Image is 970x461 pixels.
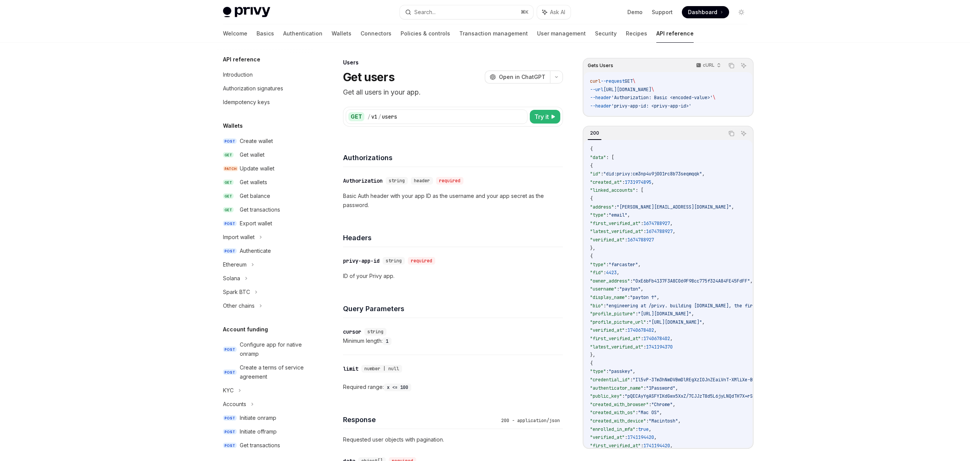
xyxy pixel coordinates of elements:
[240,164,274,173] div: Update wallet
[625,237,627,243] span: :
[649,319,702,325] span: "[URL][DOMAIN_NAME]"
[343,435,563,444] p: Requested user objects with pagination.
[603,87,651,93] span: [URL][DOMAIN_NAME]
[590,95,611,101] span: --header
[635,187,643,193] span: : [
[590,410,635,416] span: "created_with_os"
[659,410,662,416] span: ,
[343,59,563,66] div: Users
[401,24,450,43] a: Policies & controls
[588,129,601,138] div: 200
[240,191,270,201] div: Get balance
[534,112,549,121] span: Try it
[590,262,606,268] span: "type"
[217,134,314,148] a: POSTCreate wallet
[646,228,673,235] span: 1674788927
[590,253,593,259] span: {
[223,221,237,226] span: POST
[673,228,675,235] span: ,
[625,434,627,440] span: :
[348,112,364,121] div: GET
[635,426,638,432] span: :
[713,95,715,101] span: \
[223,152,234,158] span: GET
[702,171,705,177] span: ,
[590,402,649,408] span: "created_with_browser"
[389,178,405,184] span: string
[702,319,705,325] span: ,
[590,418,646,424] span: "created_with_device"
[371,113,377,120] div: v1
[633,377,814,383] span: "Il5vP-3Tm3hNmDVBmDlREgXzIOJnZEaiVnT-XMliXe-BufP9GL1-d3qhozk9IkZwQ_"
[223,443,237,448] span: POST
[590,204,614,210] span: "address"
[590,278,630,284] span: "owner_address"
[590,311,635,317] span: "profile_picture"
[590,154,606,161] span: "data"
[343,87,563,98] p: Get all users in your app.
[217,425,314,439] a: POSTInitiate offramp
[537,24,586,43] a: User management
[382,113,397,120] div: users
[638,262,641,268] span: ,
[240,340,310,358] div: Configure app for native onramp
[240,205,280,214] div: Get transactions
[590,179,622,185] span: "created_at"
[609,212,627,218] span: "email"
[283,24,322,43] a: Authentication
[606,368,609,374] span: :
[654,327,657,333] span: ,
[617,270,619,276] span: ,
[223,233,255,242] div: Import wallet
[627,434,654,440] span: 1741194420
[590,443,641,449] span: "first_verified_at"
[217,361,314,384] a: POSTCreate a terms of service agreement
[364,366,399,372] span: number | null
[590,237,625,243] span: "verified_at"
[646,418,649,424] span: :
[590,344,643,350] span: "latest_verified_at"
[590,393,622,399] span: "public_key"
[223,55,260,64] h5: API reference
[240,246,271,255] div: Authenticate
[217,162,314,175] a: PATCHUpdate wallet
[688,8,717,16] span: Dashboard
[217,82,314,95] a: Authorization signatures
[223,301,255,310] div: Other chains
[332,24,351,43] a: Wallets
[726,129,736,138] button: Copy the contents from the code block
[670,336,673,342] span: ,
[223,325,268,334] h5: Account funding
[240,427,277,436] div: Initiate offramp
[750,278,753,284] span: ,
[240,178,267,187] div: Get wallets
[627,8,643,16] a: Demo
[240,363,310,381] div: Create a terms of service agreement
[619,286,641,292] span: "payton"
[590,78,601,84] span: curl
[646,319,649,325] span: :
[590,327,625,333] span: "verified_at"
[498,417,563,424] div: 200 - application/json
[217,68,314,82] a: Introduction
[223,84,283,93] div: Authorization signatures
[217,411,314,425] a: POSTInitiate onramp
[223,386,234,395] div: KYC
[606,212,609,218] span: :
[649,426,651,432] span: ,
[675,385,678,391] span: ,
[606,154,614,161] span: : [
[726,61,736,71] button: Copy the contents from the code block
[240,413,276,422] div: Initiate onramp
[223,400,246,409] div: Accounts
[646,344,673,350] span: 1741194370
[590,196,593,202] span: {
[386,258,402,264] span: string
[223,7,270,18] img: light logo
[590,303,603,309] span: "bio"
[649,418,678,424] span: "Macintosh"
[223,193,234,199] span: GET
[656,24,694,43] a: API reference
[590,336,641,342] span: "first_verified_at"
[343,70,394,84] h1: Get users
